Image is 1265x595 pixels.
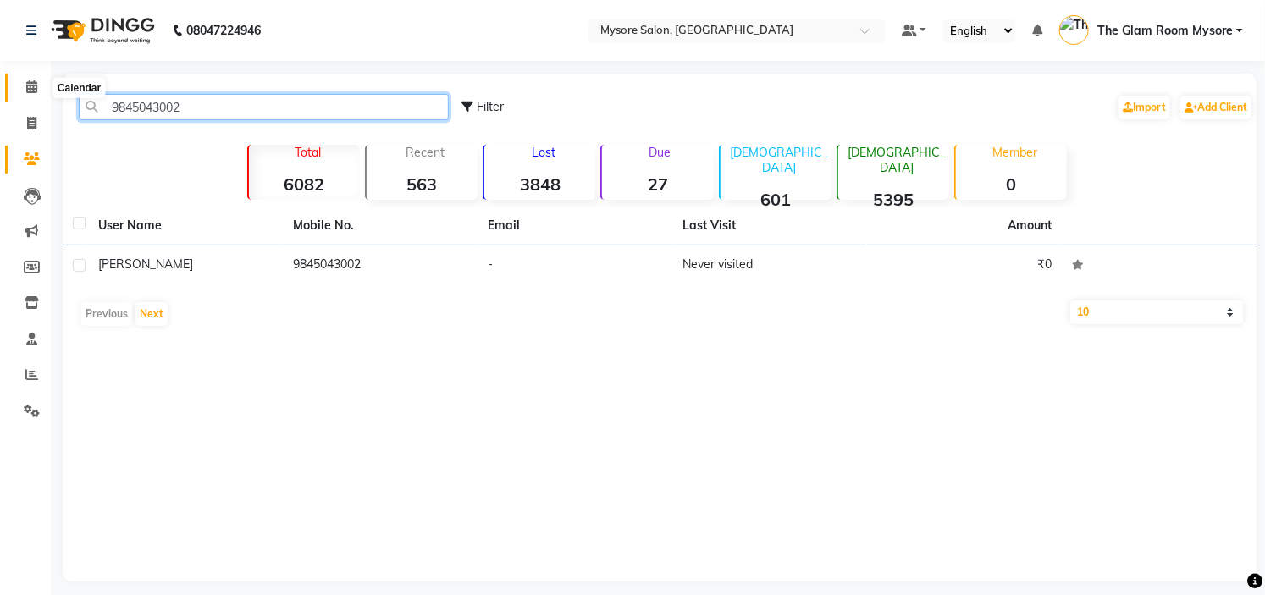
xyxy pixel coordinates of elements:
[98,256,193,272] span: [PERSON_NAME]
[256,145,360,160] p: Total
[373,145,478,160] p: Recent
[186,7,261,54] b: 08047224946
[1059,15,1089,45] img: The Glam Room Mysore
[1097,22,1233,40] span: The Glam Room Mysore
[721,189,831,210] strong: 601
[53,78,105,98] div: Calendar
[477,99,504,114] span: Filter
[283,207,478,245] th: Mobile No.
[367,174,478,195] strong: 563
[283,245,478,287] td: 9845043002
[963,145,1067,160] p: Member
[997,207,1062,245] th: Amount
[956,174,1067,195] strong: 0
[478,207,672,245] th: Email
[135,302,168,326] button: Next
[478,245,672,287] td: -
[727,145,831,175] p: [DEMOGRAPHIC_DATA]
[867,245,1062,287] td: ₹0
[838,189,949,210] strong: 5395
[605,145,713,160] p: Due
[1119,96,1170,119] a: Import
[491,145,595,160] p: Lost
[43,7,159,54] img: logo
[672,245,867,287] td: Never visited
[88,207,283,245] th: User Name
[79,94,449,120] input: Search by Name/Mobile/Email/Code
[845,145,949,175] p: [DEMOGRAPHIC_DATA]
[249,174,360,195] strong: 6082
[602,174,713,195] strong: 27
[672,207,867,245] th: Last Visit
[1180,96,1251,119] a: Add Client
[484,174,595,195] strong: 3848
